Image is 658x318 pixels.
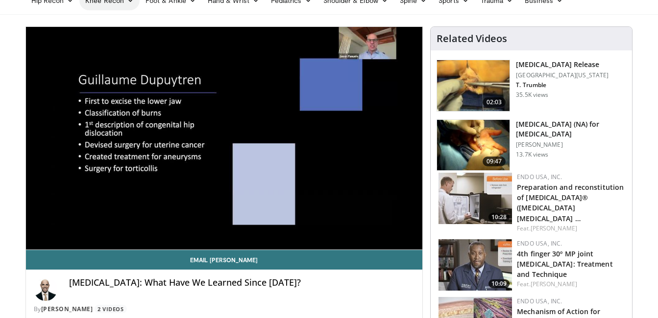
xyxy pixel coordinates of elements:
[531,224,577,232] a: [PERSON_NAME]
[483,157,506,166] span: 09:47
[95,305,127,313] a: 2 Videos
[516,151,548,159] p: 13.7K views
[516,60,609,69] h3: [MEDICAL_DATA] Release
[517,239,562,248] a: Endo USA, Inc.
[439,173,512,224] img: ab89541e-13d0-49f0-812b-38e61ef681fd.150x105_q85_crop-smart_upscale.jpg
[516,81,609,89] p: T. Trumble
[531,280,577,288] a: [PERSON_NAME]
[437,60,510,111] img: 38790_0000_3.png.150x105_q85_crop-smart_upscale.jpg
[517,280,624,289] div: Feat.
[517,297,562,305] a: Endo USA, Inc.
[34,305,415,314] div: By
[26,250,423,270] a: Email [PERSON_NAME]
[439,239,512,291] img: 8065f212-d011-4f4d-b273-cea272d03683.150x105_q85_crop-smart_upscale.jpg
[517,173,562,181] a: Endo USA, Inc.
[437,119,626,171] a: 09:47 [MEDICAL_DATA] (NA) for [MEDICAL_DATA] [PERSON_NAME] 13.7K views
[437,120,510,171] img: atik_3.png.150x105_q85_crop-smart_upscale.jpg
[516,119,626,139] h3: [MEDICAL_DATA] (NA) for [MEDICAL_DATA]
[516,71,609,79] p: [GEOGRAPHIC_DATA][US_STATE]
[437,33,507,45] h4: Related Videos
[439,173,512,224] a: 10:28
[34,277,57,301] img: Avatar
[488,279,510,288] span: 10:09
[26,27,423,250] video-js: Video Player
[69,277,415,288] h4: [MEDICAL_DATA]: What Have We Learned Since [DATE]?
[517,182,624,223] a: Preparation and reconstitution of [MEDICAL_DATA]® ([MEDICAL_DATA] [MEDICAL_DATA] …
[439,239,512,291] a: 10:09
[483,97,506,107] span: 02:03
[517,224,624,233] div: Feat.
[488,213,510,222] span: 10:28
[517,249,613,279] a: 4th finger 30º MP joint [MEDICAL_DATA]: Treatment and Technique
[437,60,626,112] a: 02:03 [MEDICAL_DATA] Release [GEOGRAPHIC_DATA][US_STATE] T. Trumble 35.5K views
[41,305,93,313] a: [PERSON_NAME]
[516,91,548,99] p: 35.5K views
[516,141,626,149] p: [PERSON_NAME]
